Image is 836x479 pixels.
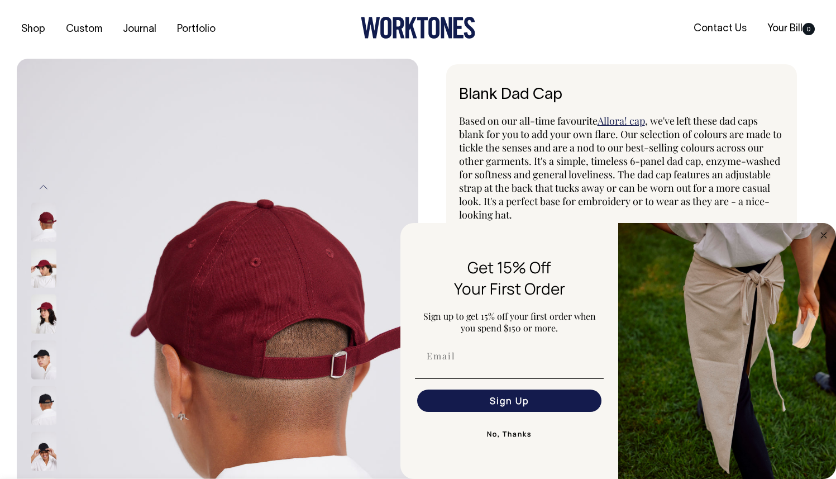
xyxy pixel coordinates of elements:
[417,390,601,412] button: Sign Up
[31,295,56,334] img: burgundy
[817,229,830,242] button: Close dialog
[763,20,819,38] a: Your Bill0
[459,87,785,104] h1: Blank Dad Cap
[802,23,815,35] span: 0
[118,20,161,39] a: Journal
[618,223,836,479] img: 5e34ad8f-4f05-4173-92a8-ea475ee49ac9.jpeg
[459,114,598,127] span: Based on our all-time favourite
[31,340,56,380] img: black
[454,278,565,299] span: Your First Order
[35,174,52,200] button: Previous
[689,20,751,38] a: Contact Us
[415,423,604,445] button: No, Thanks
[31,203,56,242] img: burgundy
[31,386,56,425] img: black
[423,310,596,334] span: Sign up to get 15% off your first order when you spend $150 or more.
[31,432,56,471] img: black
[400,223,836,479] div: FLYOUT Form
[173,20,220,39] a: Portfolio
[61,20,107,39] a: Custom
[459,114,782,221] span: , we've left these dad caps blank for you to add your own flare. Our selection of colours are mad...
[598,114,645,127] a: Allora! cap
[17,20,50,39] a: Shop
[467,257,551,278] span: Get 15% Off
[415,378,604,379] img: underline
[31,249,56,288] img: burgundy
[417,345,601,367] input: Email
